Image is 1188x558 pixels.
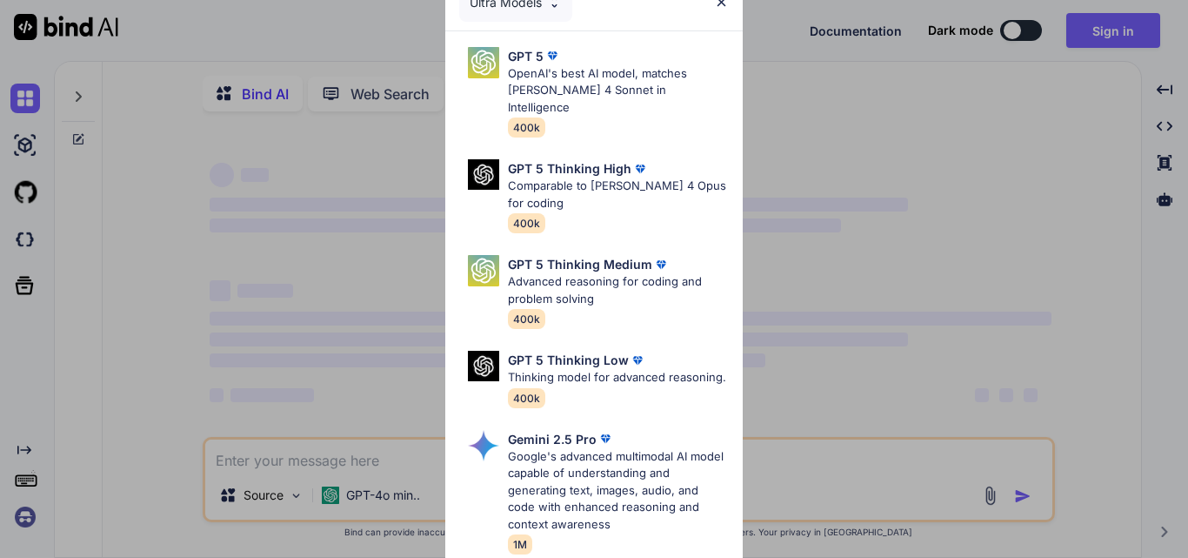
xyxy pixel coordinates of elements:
[597,430,614,447] img: premium
[508,309,545,329] span: 400k
[508,255,652,273] p: GPT 5 Thinking Medium
[508,213,545,233] span: 400k
[508,534,532,555] span: 1M
[468,47,499,78] img: Pick Models
[631,160,649,178] img: premium
[508,369,726,387] p: Thinking model for advanced reasoning.
[508,448,729,534] p: Google's advanced multimodal AI model capable of understanding and generating text, images, audio...
[468,430,499,461] img: Pick Models
[544,47,561,64] img: premium
[468,159,499,190] img: Pick Models
[508,118,545,138] span: 400k
[468,255,499,286] img: Pick Models
[652,256,670,273] img: premium
[468,351,499,381] img: Pick Models
[508,47,544,65] p: GPT 5
[508,430,597,448] p: Gemini 2.5 Pro
[508,273,729,307] p: Advanced reasoning for coding and problem solving
[508,388,545,408] span: 400k
[508,159,631,178] p: GPT 5 Thinking High
[508,178,729,212] p: Comparable to [PERSON_NAME] 4 Opus for coding
[508,351,629,369] p: GPT 5 Thinking Low
[629,352,646,369] img: premium
[508,65,729,117] p: OpenAI's best AI model, matches [PERSON_NAME] 4 Sonnet in Intelligence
